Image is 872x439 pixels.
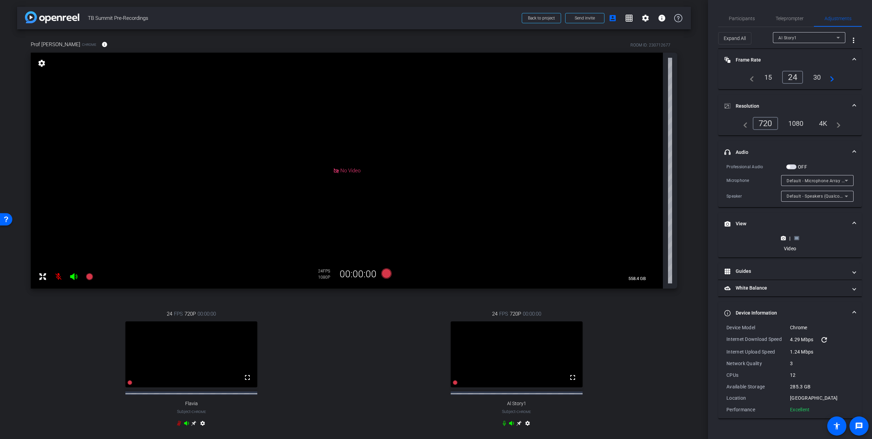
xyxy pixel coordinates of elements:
[718,95,862,117] mat-expansion-panel-header: Resolution
[718,280,862,296] mat-expansion-panel-header: White Balance
[724,103,847,110] mat-panel-title: Resolution
[726,324,790,331] div: Device Model
[318,275,335,280] div: 1080P
[726,406,790,413] div: Performance
[507,401,526,407] span: Al Story1
[726,348,790,355] div: Internet Upload Speed
[776,16,804,21] span: Teleprompter
[88,11,518,25] span: TB Summit Pre-Recordings
[845,32,862,49] button: More Options for Adjustments Panel
[790,324,854,331] div: Chrome
[185,401,198,407] span: Flavia
[726,360,790,367] div: Network Quality
[522,13,561,23] button: Back to project
[625,14,633,22] mat-icon: grid_on
[185,310,196,318] span: 720P
[790,372,854,378] div: 12
[724,309,847,317] mat-panel-title: Device Information
[825,16,851,21] span: Adjustments
[516,409,517,414] span: -
[833,422,841,430] mat-icon: accessibility
[726,336,790,344] div: Internet Download Speed
[718,32,751,44] button: Expand All
[569,373,577,382] mat-icon: fullscreen
[855,422,863,430] mat-icon: message
[726,383,790,390] div: Available Storage
[31,41,80,48] span: Prof [PERSON_NAME]
[777,235,802,242] div: |
[658,14,666,22] mat-icon: info
[575,15,595,21] span: Send invite
[726,193,781,200] div: Speaker
[318,268,335,274] div: 24
[523,421,532,429] mat-icon: settings
[626,275,648,283] span: 558.4 GB
[790,336,854,344] div: 4.29 Mbps
[718,235,862,257] div: View
[82,42,96,47] span: Chrome
[724,268,847,275] mat-panel-title: Guides
[718,117,862,135] div: Resolution
[724,56,847,64] mat-panel-title: Frame Rate
[777,245,802,252] div: Video
[37,59,46,67] mat-icon: settings
[826,73,834,81] mat-icon: navigate_next
[523,310,541,318] span: 00:00:00
[243,373,251,382] mat-icon: fullscreen
[790,383,854,390] div: 285.3 GB
[192,410,206,414] span: Chrome
[199,421,207,429] mat-icon: settings
[726,395,790,401] div: Location
[101,41,108,48] mat-icon: info
[778,36,797,40] span: Al Story1
[753,117,778,130] div: 720
[718,324,862,418] div: Device Information
[724,284,847,292] mat-panel-title: White Balance
[849,36,858,44] mat-icon: more_vert
[174,310,183,318] span: FPS
[790,360,854,367] div: 3
[759,71,777,83] div: 15
[790,348,854,355] div: 1.24 Mbps
[718,49,862,71] mat-expansion-panel-header: Frame Rate
[510,310,521,318] span: 720P
[191,409,192,414] span: -
[718,141,862,163] mat-expansion-panel-header: Audio
[726,177,781,184] div: Microphone
[177,409,206,415] span: Subject
[335,268,381,280] div: 00:00:00
[197,310,216,318] span: 00:00:00
[814,118,833,129] div: 4K
[167,310,172,318] span: 24
[340,168,360,174] span: No Video
[832,119,841,128] mat-icon: navigate_next
[782,71,803,84] div: 24
[796,163,807,170] label: OFF
[718,71,862,89] div: Frame Rate
[609,14,617,22] mat-icon: account_box
[25,11,79,23] img: app-logo
[502,409,531,415] span: Subject
[726,163,786,170] div: Professional Audio
[739,119,748,128] mat-icon: navigate_before
[729,16,755,21] span: Participants
[724,149,847,156] mat-panel-title: Audio
[718,213,862,235] mat-expansion-panel-header: View
[808,71,826,83] div: 30
[641,14,650,22] mat-icon: settings
[528,16,555,21] span: Back to project
[718,302,862,324] mat-expansion-panel-header: Device Information
[746,73,754,81] mat-icon: navigate_before
[790,395,854,401] div: [GEOGRAPHIC_DATA]
[718,163,862,207] div: Audio
[820,336,828,344] mat-icon: refresh
[724,220,847,227] mat-panel-title: View
[492,310,498,318] span: 24
[726,372,790,378] div: CPUs
[517,410,531,414] span: Chrome
[565,13,604,23] button: Send invite
[783,118,809,129] div: 1080
[790,406,809,413] div: Excellent
[630,42,670,48] div: ROOM ID: 230712677
[323,269,330,274] span: FPS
